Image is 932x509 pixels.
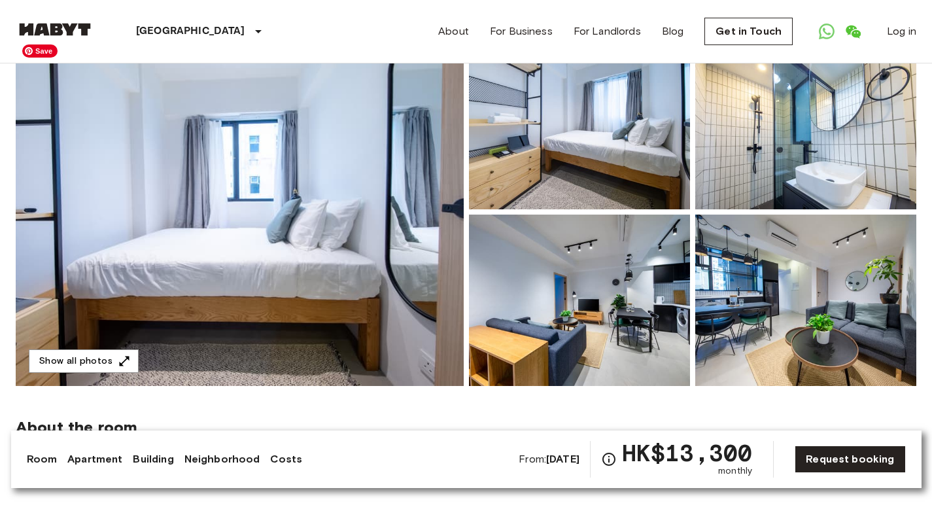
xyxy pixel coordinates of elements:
[519,452,579,466] span: From:
[695,38,916,209] img: Picture of unit HK-01-046-007-03
[136,24,245,39] p: [GEOGRAPHIC_DATA]
[695,215,916,386] img: Picture of unit HK-01-046-007-03
[29,349,139,374] button: Show all photos
[22,44,58,58] span: Save
[270,451,302,467] a: Costs
[133,451,173,467] a: Building
[27,451,58,467] a: Room
[662,24,684,39] a: Blog
[574,24,641,39] a: For Landlords
[469,38,690,209] img: Picture of unit HK-01-046-007-03
[16,38,464,386] img: Marketing picture of unit HK-01-046-007-03
[622,441,752,465] span: HK$13,300
[184,451,260,467] a: Neighborhood
[469,215,690,386] img: Picture of unit HK-01-046-007-03
[67,451,122,467] a: Apartment
[795,446,905,473] a: Request booking
[438,24,469,39] a: About
[840,18,866,44] a: Open WeChat
[601,451,617,467] svg: Check cost overview for full price breakdown. Please note that discounts apply to new joiners onl...
[718,465,752,478] span: monthly
[814,18,840,44] a: Open WhatsApp
[16,417,916,437] span: About the room
[887,24,916,39] a: Log in
[704,18,793,45] a: Get in Touch
[546,453,579,465] b: [DATE]
[490,24,553,39] a: For Business
[16,23,94,36] img: Habyt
